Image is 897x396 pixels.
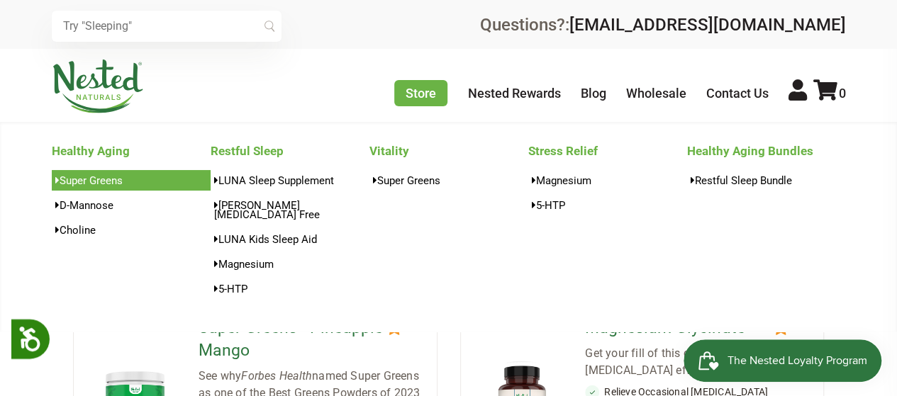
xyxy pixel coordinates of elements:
a: Blog [581,86,606,101]
a: Magnesium [528,170,687,191]
a: Healthy Aging Bundles [687,140,846,162]
a: 5-HTP [528,195,687,215]
a: Restful Sleep Bundle [687,170,846,191]
iframe: Button to open loyalty program pop-up [684,339,883,382]
a: Nested Rewards [468,86,561,101]
a: Super Greens - Pineapple Mango [199,317,391,362]
a: Contact Us [706,86,769,101]
input: Try "Sleeping" [52,11,282,42]
a: [PERSON_NAME][MEDICAL_DATA] Free [211,195,369,225]
a: Vitality [369,140,528,162]
a: Stress Relief [528,140,687,162]
a: D-Mannose [52,195,211,215]
a: Healthy Aging [52,140,211,162]
a: Magnesium [211,254,369,274]
em: Forbes Health [241,369,312,383]
a: Super Greens [52,170,211,191]
a: Wholesale [626,86,686,101]
a: 5-HTP [211,278,369,299]
img: Nested Naturals [52,60,144,113]
a: Super Greens [369,170,528,191]
a: Store [394,80,447,106]
div: Get your fill of this crucial mineral with no [MEDICAL_DATA] effect [585,345,811,379]
a: LUNA Sleep Supplement [211,170,369,191]
span: 0 [839,86,846,101]
a: 0 [813,86,846,101]
a: [EMAIL_ADDRESS][DOMAIN_NAME] [569,15,846,35]
a: Restful Sleep [211,140,369,162]
a: LUNA Kids Sleep Aid [211,229,369,249]
a: Choline [52,220,211,240]
div: Questions?: [480,16,846,33]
